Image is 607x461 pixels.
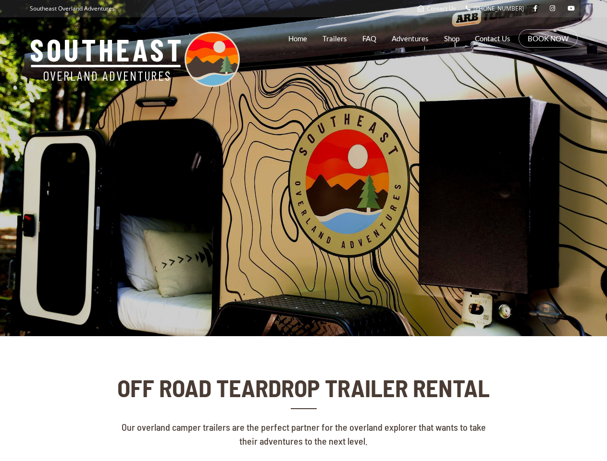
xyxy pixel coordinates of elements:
[427,4,456,12] span: Contact Us
[115,375,493,401] h2: OFF ROAD TEARDROP TRAILER RENTAL
[30,32,240,87] img: Southeast Overland Adventures
[30,2,115,15] p: Southeast Overland Adventures
[418,4,456,12] a: Contact Us
[473,4,524,12] span: [PHONE_NUMBER]
[392,26,429,50] a: Adventures
[466,4,524,12] a: [PHONE_NUMBER]
[362,26,376,50] a: FAQ
[444,26,459,50] a: Shop
[475,26,510,50] a: Contact Us
[288,26,307,50] a: Home
[528,34,569,43] a: BOOK NOW
[322,26,347,50] a: Trailers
